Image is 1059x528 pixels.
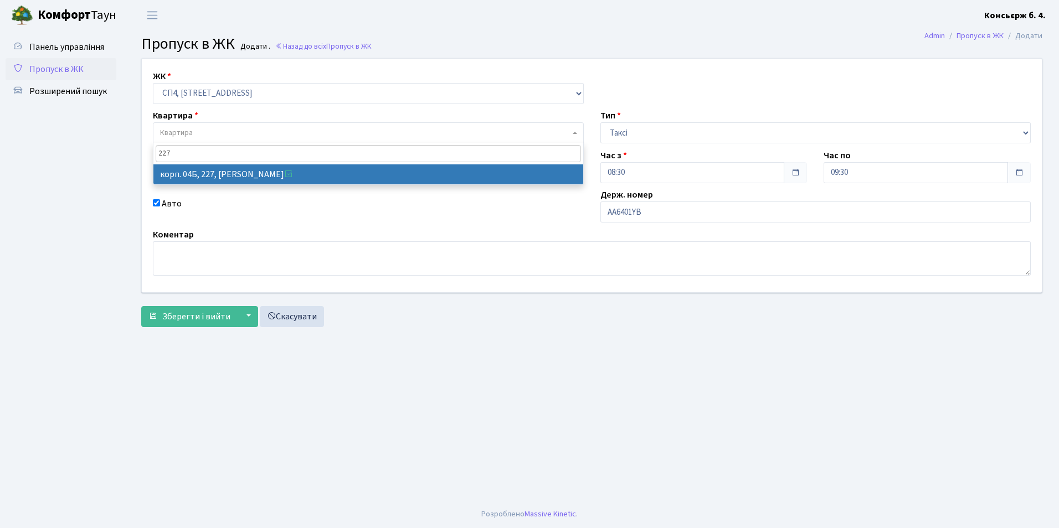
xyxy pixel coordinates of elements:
[1004,30,1042,42] li: Додати
[38,6,91,24] b: Комфорт
[162,310,230,323] span: Зберегти і вийти
[260,306,324,327] a: Скасувати
[481,508,578,520] div: Розроблено .
[275,41,372,51] a: Назад до всіхПропуск в ЖК
[162,197,182,210] label: Авто
[326,41,372,51] span: Пропуск в ЖК
[6,58,116,80] a: Пропуск в ЖК
[138,6,166,24] button: Переключити навігацію
[160,127,193,138] span: Квартира
[11,4,33,27] img: logo.png
[600,109,621,122] label: Тип
[600,188,653,201] label: Держ. номер
[141,33,235,55] span: Пропуск в ЖК
[153,70,171,83] label: ЖК
[525,508,576,520] a: Massive Kinetic
[957,30,1004,42] a: Пропуск в ЖК
[824,149,851,162] label: Час по
[908,24,1059,48] nav: breadcrumb
[984,9,1046,22] a: Консьєрж б. 4.
[38,6,116,25] span: Таун
[29,41,104,53] span: Панель управління
[6,36,116,58] a: Панель управління
[153,228,194,241] label: Коментар
[238,42,270,51] small: Додати .
[153,109,198,122] label: Квартира
[153,164,583,184] li: корп. 04Б, 227, [PERSON_NAME]
[924,30,945,42] a: Admin
[600,201,1031,222] input: АА1234АА
[6,80,116,102] a: Розширений пошук
[29,85,107,97] span: Розширений пошук
[141,306,238,327] button: Зберегти і вийти
[29,63,84,75] span: Пропуск в ЖК
[600,149,627,162] label: Час з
